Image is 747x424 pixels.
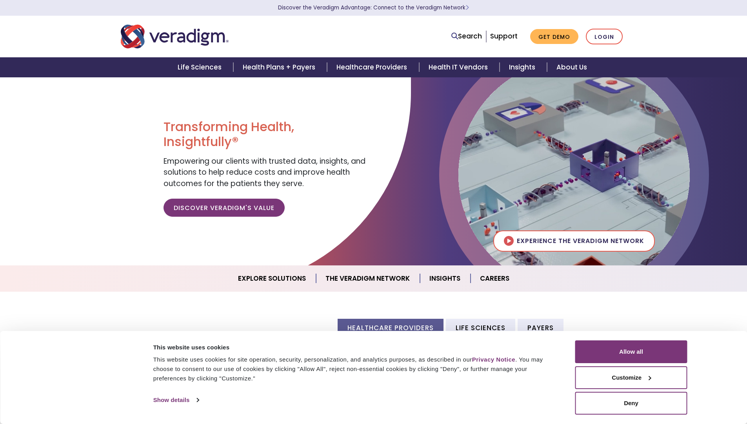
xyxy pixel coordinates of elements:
li: Life Sciences [446,319,515,336]
a: Life Sciences [168,57,233,77]
div: This website uses cookies [153,343,558,352]
a: Insights [500,57,547,77]
a: Explore Solutions [229,269,316,289]
img: Veradigm logo [121,24,229,49]
a: Privacy Notice [472,356,515,363]
a: Health IT Vendors [419,57,500,77]
a: Careers [471,269,519,289]
a: Discover the Veradigm Advantage: Connect to the Veradigm NetworkLearn More [278,4,469,11]
button: Customize [575,366,687,389]
a: Healthcare Providers [327,57,419,77]
a: Show details [153,394,199,406]
a: Discover Veradigm's Value [164,199,285,217]
h1: Transforming Health, Insightfully® [164,119,367,150]
a: Insights [420,269,471,289]
a: Search [451,31,482,42]
li: Payers [518,319,563,336]
a: The Veradigm Network [316,269,420,289]
a: Login [586,29,623,45]
a: Support [490,31,518,41]
span: Learn More [465,4,469,11]
div: This website uses cookies for site operation, security, personalization, and analytics purposes, ... [153,355,558,383]
a: About Us [547,57,596,77]
span: Empowering our clients with trusted data, insights, and solutions to help reduce costs and improv... [164,156,365,189]
button: Deny [575,392,687,415]
li: Healthcare Providers [338,319,443,336]
a: Health Plans + Payers [233,57,327,77]
button: Allow all [575,340,687,363]
a: Get Demo [530,29,578,44]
